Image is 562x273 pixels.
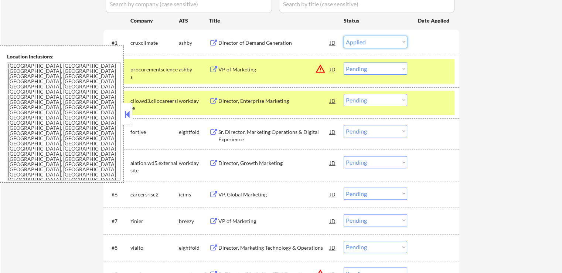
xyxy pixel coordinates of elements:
[329,94,337,107] div: JD
[130,66,179,80] div: procurementsciences
[130,191,179,198] div: careers-isc2
[218,39,330,47] div: Director of Demand Generation
[344,14,407,27] div: Status
[112,191,125,198] div: #6
[179,17,209,24] div: ATS
[218,97,330,105] div: Director, Enterprise Marketing
[130,128,179,136] div: fortive
[130,244,179,252] div: vialto
[418,17,450,24] div: Date Applied
[130,97,179,112] div: clio.wd3.cliocareersite
[179,218,209,225] div: breezy
[209,17,337,24] div: Title
[315,64,326,74] button: warning_amber
[130,17,179,24] div: Company
[329,241,337,254] div: JD
[179,66,209,73] div: ashby
[329,36,337,49] div: JD
[218,218,330,225] div: VP of Marketing
[218,128,330,143] div: Sr. Director, Marketing Operations & Digital Experience
[179,97,209,105] div: workday
[218,66,330,73] div: VP of Marketing
[130,39,179,47] div: cruxclimate
[179,244,209,252] div: eightfold
[179,159,209,167] div: workday
[329,156,337,169] div: JD
[218,159,330,167] div: Director, Growth Marketing
[329,188,337,201] div: JD
[112,244,125,252] div: #8
[112,218,125,225] div: #7
[7,53,121,60] div: Location Inclusions:
[112,39,125,47] div: #1
[218,191,330,198] div: VP, Global Marketing
[179,191,209,198] div: icims
[329,214,337,227] div: JD
[179,39,209,47] div: ashby
[130,159,179,174] div: alation.wd5.externalsite
[179,128,209,136] div: eightfold
[218,244,330,252] div: Director, Marketing Technology & Operations
[130,218,179,225] div: zinier
[329,63,337,76] div: JD
[329,125,337,138] div: JD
